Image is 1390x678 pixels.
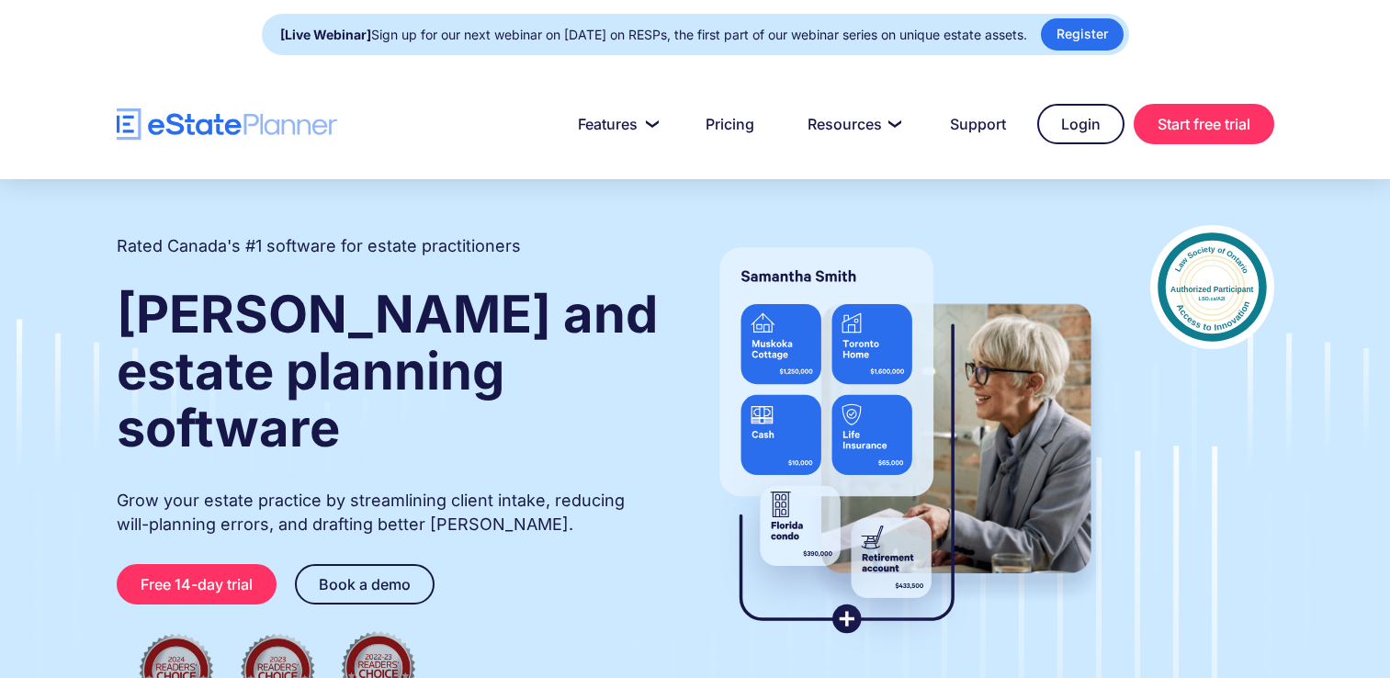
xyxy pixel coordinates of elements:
a: Resources [785,106,919,142]
a: Register [1041,18,1124,51]
a: Support [928,106,1028,142]
a: Login [1037,104,1124,144]
strong: [PERSON_NAME] and estate planning software [117,283,658,459]
h2: Rated Canada's #1 software for estate practitioners [117,234,521,258]
a: Free 14-day trial [117,564,277,605]
a: Book a demo [295,564,435,605]
p: Grow your estate practice by streamlining client intake, reducing will-planning errors, and draft... [117,489,661,537]
a: Features [556,106,674,142]
a: Start free trial [1134,104,1274,144]
a: home [117,108,337,141]
a: Pricing [684,106,776,142]
div: Sign up for our next webinar on [DATE] on RESPs, the first part of our webinar series on unique e... [280,22,1027,48]
strong: [Live Webinar] [280,27,371,42]
img: estate planner showing wills to their clients, using eState Planner, a leading estate planning so... [697,225,1113,657]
